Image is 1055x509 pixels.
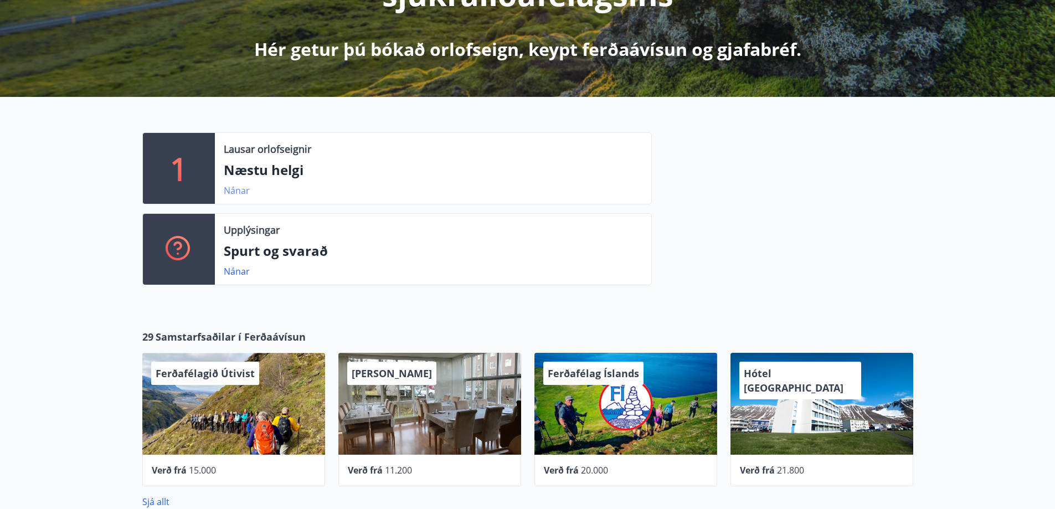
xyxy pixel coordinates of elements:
[152,464,187,476] span: Verð frá
[581,464,608,476] span: 20.000
[142,496,169,508] a: Sjá allt
[189,464,216,476] span: 15.000
[224,223,280,237] p: Upplýsingar
[156,367,255,380] span: Ferðafélagið Útivist
[385,464,412,476] span: 11.200
[224,265,250,277] a: Nánar
[156,330,306,344] span: Samstarfsaðilar í Ferðaávísun
[348,464,383,476] span: Verð frá
[224,184,250,197] a: Nánar
[352,367,432,380] span: [PERSON_NAME]
[224,142,311,156] p: Lausar orlofseignir
[740,464,775,476] span: Verð frá
[544,464,579,476] span: Verð frá
[170,147,188,189] p: 1
[777,464,804,476] span: 21.800
[224,241,642,260] p: Spurt og svarað
[224,161,642,179] p: Næstu helgi
[548,367,639,380] span: Ferðafélag Íslands
[142,330,153,344] span: 29
[254,37,801,61] p: Hér getur þú bókað orlofseign, keypt ferðaávísun og gjafabréf.
[744,367,843,394] span: Hótel [GEOGRAPHIC_DATA]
